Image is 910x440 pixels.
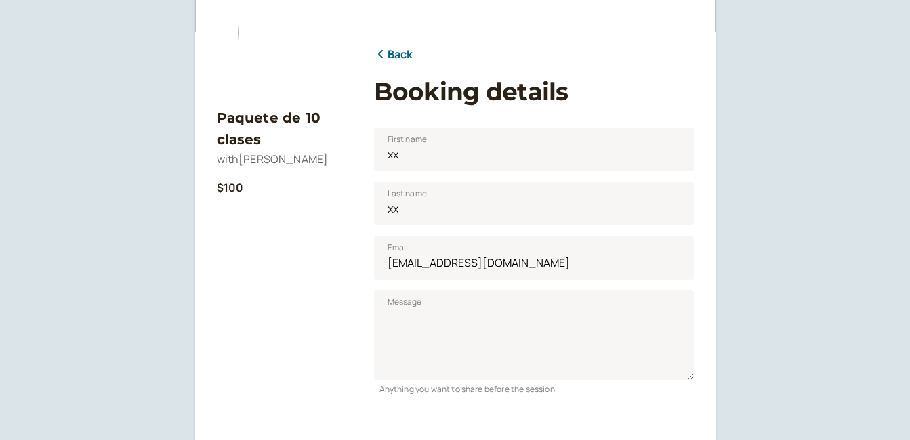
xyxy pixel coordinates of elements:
[217,152,329,167] span: with [PERSON_NAME]
[374,182,694,225] input: Last name
[374,236,694,280] input: Email
[374,290,694,380] textarea: Message
[388,241,409,255] span: Email
[388,187,427,200] span: Last name
[388,133,428,146] span: First name
[217,180,244,195] b: $100
[217,107,352,151] h3: Paquete de 10 clases
[374,407,694,437] iframe: PayPal
[374,77,694,106] h1: Booking details
[374,128,694,171] input: First name
[374,380,694,395] div: Anything you want to share before the session
[388,295,422,309] span: Message
[374,46,413,64] a: Back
